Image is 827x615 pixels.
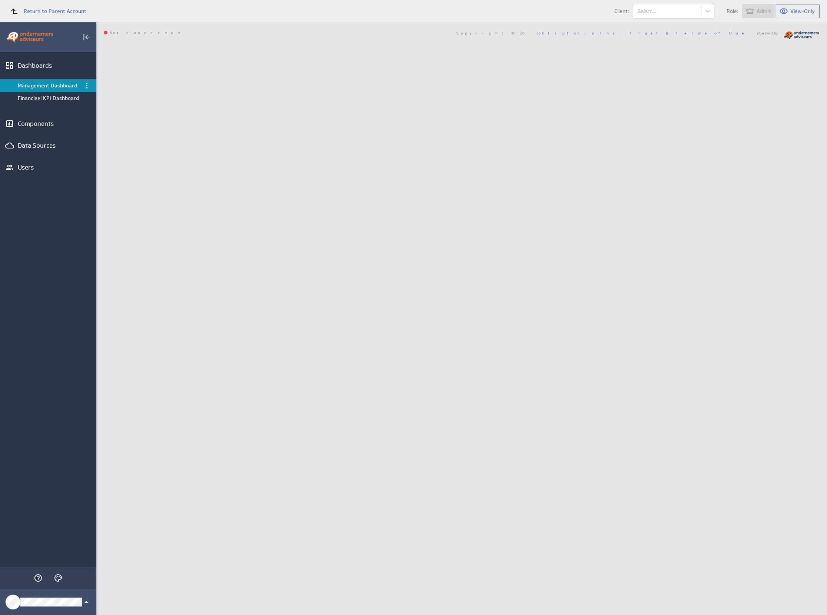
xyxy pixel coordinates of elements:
[742,4,776,18] button: View as Admin
[18,95,80,101] div: Financieel KPI Dashboard
[629,30,749,36] a: Trust & Terms of Use
[82,81,91,90] div: Menu
[104,31,186,35] span: Not connected.
[757,31,778,35] span: Powered by
[18,120,79,128] div: Components
[614,9,629,14] span: Client:
[790,8,815,14] span: View-Only
[32,572,44,584] div: Help
[757,8,771,14] span: Admin
[456,31,621,35] span: Copyright © 2025
[82,80,92,91] div: Menu
[776,4,820,18] button: View as View-Only
[542,30,621,36] a: Klipfolio Inc.
[637,9,697,14] div: Select...
[6,30,54,44] img: OA Dashboards logo
[18,163,79,171] div: Users
[6,3,86,19] a: Return to Parent Account
[82,81,91,90] div: Dashboard menu
[24,9,86,14] span: Return to Parent Account
[18,82,80,89] div: Management Dashboard
[784,30,820,41] img: logo_ondernemersadviseurs-04.png
[727,9,738,14] span: Role:
[18,61,79,70] div: Dashboards
[54,574,63,582] svg: Themes
[52,572,64,584] div: Themes
[6,30,54,44] div: Go to Dashboards
[18,141,79,150] div: Data Sources
[80,31,93,43] div: Collapse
